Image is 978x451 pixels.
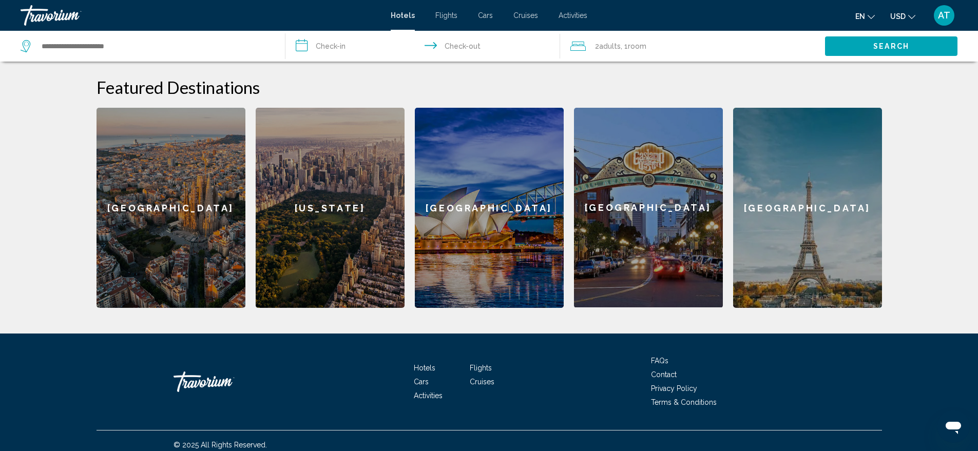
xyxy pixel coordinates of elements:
[621,39,646,53] span: , 1
[938,10,950,21] span: AT
[651,384,697,393] a: Privacy Policy
[560,31,825,62] button: Travelers: 2 adults, 0 children
[559,11,587,19] a: Activities
[733,108,882,308] a: [GEOGRAPHIC_DATA]
[97,77,882,97] h2: Featured Destinations
[931,5,957,26] button: User Menu
[470,378,494,386] a: Cruises
[415,108,564,308] a: [GEOGRAPHIC_DATA]
[574,108,723,308] a: [GEOGRAPHIC_DATA]
[595,39,621,53] span: 2
[855,9,875,24] button: Change language
[890,9,915,24] button: Change currency
[285,31,561,62] button: Check in and out dates
[174,441,267,449] span: © 2025 All Rights Reserved.
[890,12,906,21] span: USD
[174,366,276,397] a: Travorium
[97,108,245,308] a: [GEOGRAPHIC_DATA]
[574,108,723,307] div: [GEOGRAPHIC_DATA]
[651,398,717,406] a: Terms & Conditions
[256,108,405,308] a: [US_STATE]
[414,378,429,386] a: Cars
[628,42,646,50] span: Room
[513,11,538,19] a: Cruises
[651,370,677,379] a: Contact
[651,357,668,365] a: FAQs
[435,11,457,19] a: Flights
[414,391,443,400] a: Activities
[470,364,492,372] a: Flights
[21,5,380,26] a: Travorium
[937,410,970,443] iframe: Button to launch messaging window
[599,42,621,50] span: Adults
[855,12,865,21] span: en
[478,11,493,19] a: Cars
[414,364,435,372] a: Hotels
[391,11,415,19] a: Hotels
[873,43,909,51] span: Search
[825,36,957,55] button: Search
